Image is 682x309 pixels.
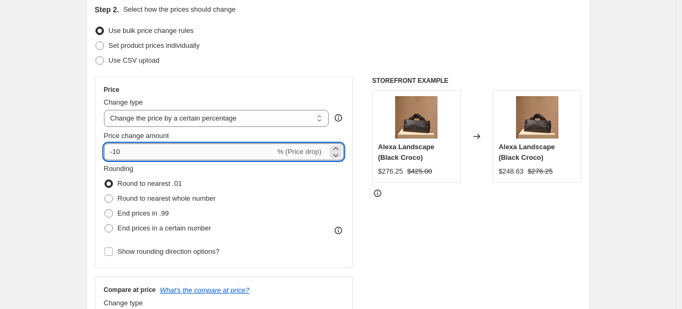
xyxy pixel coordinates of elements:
span: End prices in a certain number [118,224,211,232]
span: Alexa Landscape (Black Croco) [378,143,434,161]
h3: Compare at price [104,286,156,294]
span: Use CSV upload [109,56,160,64]
span: % (Price drop) [277,148,321,156]
div: $248.63 [499,166,523,177]
div: help [333,113,344,123]
span: Show rounding direction options? [118,247,220,255]
span: Round to nearest .01 [118,179,182,187]
input: -15 [104,143,275,160]
span: Set product prices individually [109,41,200,49]
span: Change type [104,299,143,307]
span: Round to nearest whole number [118,194,216,202]
div: $276.25 [378,166,403,177]
span: Price change amount [104,132,169,140]
h6: STOREFRONT EXAMPLE [372,76,582,85]
p: Select how the prices should change [123,4,235,15]
img: DaniellaLehavi2702202500976_87aae29f-0789-4535-89e2-366160eab7c9_80x.jpg [395,96,438,139]
span: Rounding [104,165,134,173]
strike: $276.25 [528,166,553,177]
h2: Step 2. [95,4,119,15]
button: What's the compare at price? [160,286,250,294]
h3: Price [104,85,119,94]
span: Alexa Landscape (Black Croco) [499,143,555,161]
span: Use bulk price change rules [109,27,194,35]
img: DaniellaLehavi2702202500976_87aae29f-0789-4535-89e2-366160eab7c9_80x.jpg [516,96,558,139]
span: Change type [104,98,143,106]
span: End prices in .99 [118,209,169,217]
strike: $425.00 [407,166,432,177]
